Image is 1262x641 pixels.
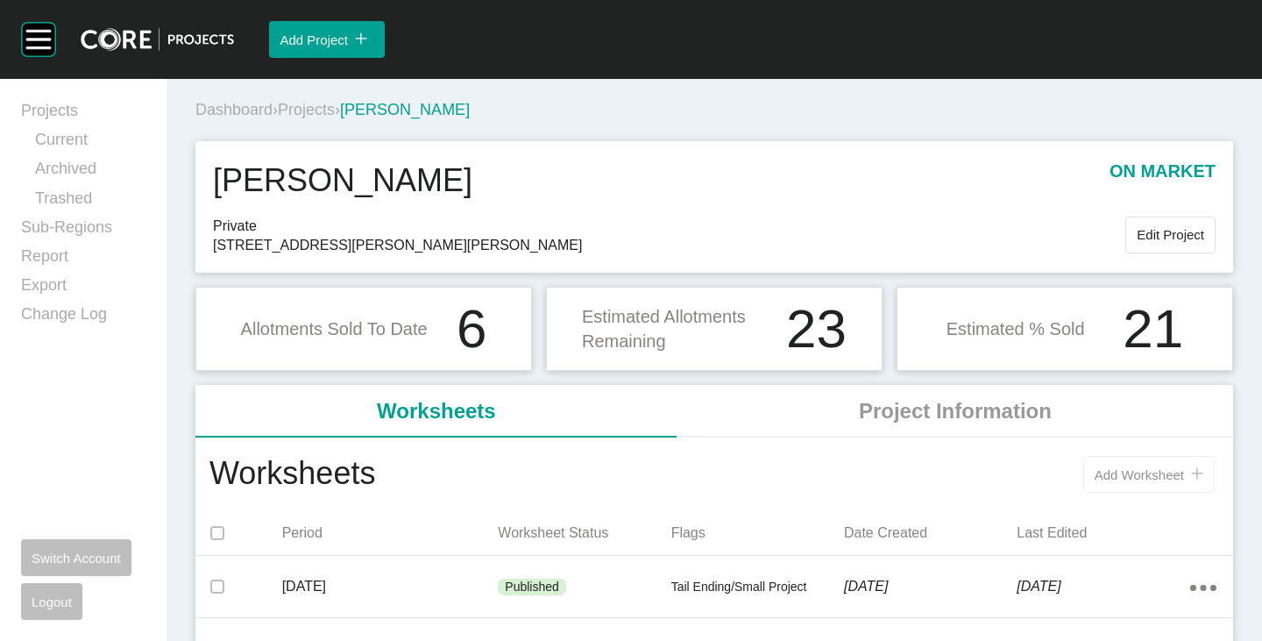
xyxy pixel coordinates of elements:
[335,101,340,118] span: ›
[21,583,82,620] button: Logout
[786,302,847,356] h1: 23
[582,304,776,353] p: Estimated Allotments Remaining
[21,539,131,576] button: Switch Account
[1017,523,1189,543] p: Last Edited
[35,129,145,158] a: Current
[505,579,559,596] p: Published
[209,452,375,497] h1: Worksheets
[81,28,234,51] img: core-logo-dark.3138cae2.png
[35,188,145,217] a: Trashed
[1095,467,1184,482] span: Add Worksheet
[671,523,844,543] p: Flags
[1123,302,1183,356] h1: 21
[213,217,1125,236] span: Private
[677,385,1233,438] li: Project Information
[213,159,472,203] h1: [PERSON_NAME]
[21,246,145,274] a: Report
[844,523,1017,543] p: Date Created
[21,100,145,129] a: Projects
[195,101,273,118] a: Dashboard
[282,523,499,543] p: Period
[498,523,670,543] p: Worksheet Status
[946,317,1085,341] p: Estimated % Sold
[273,101,278,118] span: ›
[32,595,72,609] span: Logout
[844,577,1017,596] p: [DATE]
[195,385,677,438] li: Worksheets
[278,101,335,118] a: Projects
[671,579,844,596] p: Tail Ending/Small Project
[21,303,145,332] a: Change Log
[241,317,428,341] p: Allotments Sold To Date
[35,158,145,187] a: Archived
[1017,577,1189,596] p: [DATE]
[1083,456,1215,493] button: Add Worksheet
[21,274,145,303] a: Export
[1110,159,1216,203] p: on market
[280,32,348,47] span: Add Project
[213,236,1125,255] span: [STREET_ADDRESS][PERSON_NAME][PERSON_NAME]
[282,577,499,596] p: [DATE]
[269,21,385,58] button: Add Project
[457,302,486,356] h1: 6
[1125,217,1216,253] button: Edit Project
[21,217,145,246] a: Sub-Regions
[340,101,470,118] span: [PERSON_NAME]
[1137,227,1204,242] span: Edit Project
[32,551,121,566] span: Switch Account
